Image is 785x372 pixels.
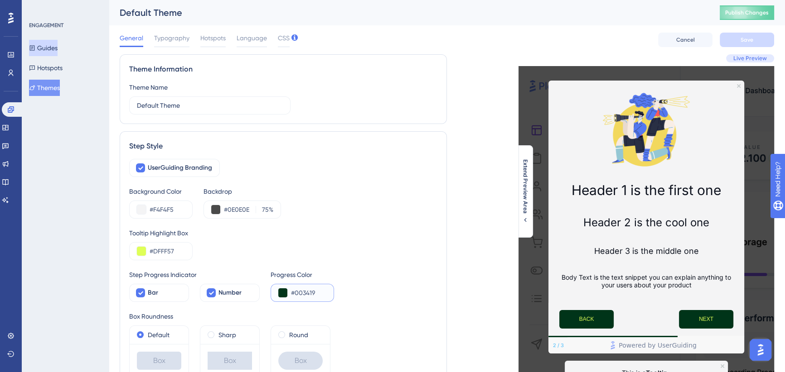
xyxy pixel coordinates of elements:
span: Cancel [676,36,695,43]
span: Live Preview [733,55,767,62]
div: ENGAGEMENT [29,22,63,29]
span: Bar [148,287,158,298]
button: Cancel [658,33,712,47]
span: CSS [278,33,290,43]
span: Need Help? [21,2,57,13]
p: Body Text is the text snippet you can explain anything to your users about your product [556,273,737,289]
button: Hotspots [29,60,63,76]
div: Box [208,352,252,370]
div: Close Preview [721,364,724,368]
span: Number [218,287,242,298]
div: Step Style [129,141,437,152]
label: Sharp [218,329,236,340]
span: Typography [154,33,189,43]
iframe: UserGuiding AI Assistant Launcher [747,336,774,363]
div: Progress Color [271,269,334,280]
span: Publish Changes [725,9,769,16]
span: Language [237,33,267,43]
div: Box [278,352,323,370]
button: Save [720,33,774,47]
div: Theme Name [129,82,168,93]
span: Save [741,36,753,43]
input: Theme Name [137,100,283,110]
div: Box [137,352,181,370]
div: Background Color [129,186,193,197]
span: Extend Preview Area [522,159,529,214]
div: Step 2 of 3 [553,342,564,349]
button: Next [679,310,733,329]
h1: Header 1 is the first one [556,182,737,198]
h2: Header 2 is the cool one [556,216,737,229]
button: Extend Preview Area [518,159,533,224]
h3: Header 3 is the middle one [556,246,737,256]
img: Modal Media [601,84,692,175]
span: UserGuiding Branding [148,162,212,173]
label: Round [289,329,308,340]
div: Close Preview [737,84,741,88]
div: Tooltip Highlight Box [129,228,437,238]
label: Default [148,329,170,340]
div: Theme Information [129,64,437,75]
div: Step Progress Indicator [129,269,260,280]
button: Publish Changes [720,5,774,20]
input: % [259,204,269,215]
div: Box Roundness [129,311,437,322]
span: Powered by UserGuiding [619,340,697,351]
span: General [120,33,143,43]
button: Previous [559,310,614,329]
div: Backdrop [204,186,281,197]
button: Themes [29,80,60,96]
label: % [256,204,273,215]
div: Footer [548,337,744,353]
button: Guides [29,40,58,56]
span: Hotspots [200,33,226,43]
div: Default Theme [120,6,697,19]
